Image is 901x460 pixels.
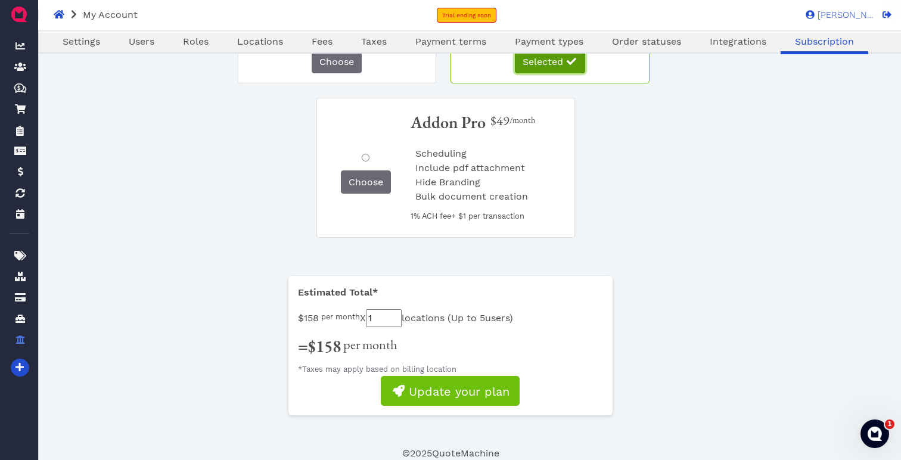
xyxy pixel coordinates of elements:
a: Settings [48,35,114,49]
span: Choose [349,176,383,188]
span: *Taxes may apply based on billing location [298,365,456,374]
span: per month [343,335,397,353]
a: [PERSON_NAME] [800,9,874,20]
span: = [298,337,397,357]
a: Taxes [347,35,401,49]
span: [PERSON_NAME] [815,11,874,20]
span: Bulk document creation [415,191,528,202]
span: My Account [83,9,138,20]
span: Hide Branding [415,176,480,188]
span: Estimated Total* [298,287,378,298]
iframe: Intercom live chat [860,419,889,448]
span: Up to 5 [451,312,485,324]
span: X locations ( users) [298,309,513,327]
span: Users [129,36,154,47]
a: Users [114,35,169,49]
a: Order statuses [598,35,695,49]
span: Scheduling [415,148,467,159]
span: Settings [63,36,100,47]
a: Integrations [695,35,781,49]
button: Choose [341,170,391,194]
span: 1% ACH fee [411,212,451,220]
div: Addon Pro [411,113,486,133]
span: Taxes [361,36,387,47]
span: Payment terms [415,36,486,47]
img: QuoteM_icon_flat.png [10,5,29,24]
button: Choose [312,50,362,73]
a: Roles [169,35,223,49]
span: + $1 per transaction [451,212,524,220]
a: Payment types [501,35,598,49]
span: 1 [885,419,894,429]
span: Roles [183,36,209,47]
span: /month [509,114,535,125]
button: Update your plan [381,376,520,406]
a: Fees [297,35,347,49]
span: $158 [308,335,341,357]
span: Payment types [515,36,583,47]
tspan: $ [17,85,21,91]
span: Include pdf attachment [415,162,525,173]
span: Order statuses [612,36,681,47]
a: Payment terms [401,35,501,49]
span: Subscription [795,36,854,47]
span: Update your plan [407,384,509,399]
a: Trial ending soon [437,8,496,23]
span: Fees [312,36,333,47]
span: $158 [298,312,319,324]
a: Locations [223,35,297,49]
span: Choose [319,56,354,67]
span: Locations [237,36,283,47]
span: $49 [490,113,509,129]
span: per month [321,312,360,321]
a: Subscription [781,35,868,49]
span: Integrations [710,36,766,47]
span: Selected [523,56,563,67]
button: Selected [515,50,585,73]
span: Trial ending soon [442,12,491,18]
